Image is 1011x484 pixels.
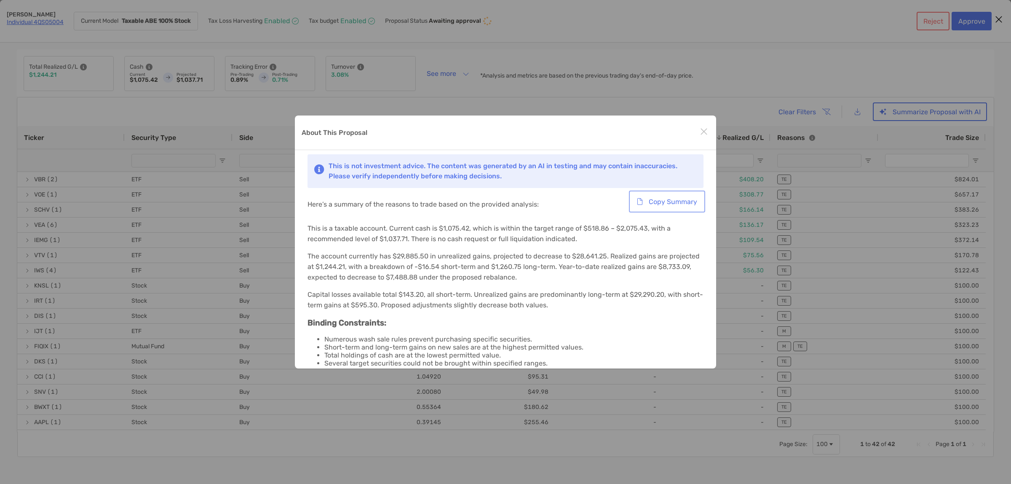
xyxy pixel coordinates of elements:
[631,192,703,211] button: Copy Summary
[314,164,324,175] img: Notification icon
[324,351,703,359] li: Total holdings of cash are at the lowest permitted value.
[295,116,716,368] div: About This Proposal
[302,127,367,138] p: About This Proposal
[324,335,703,343] li: Numerous wash sale rules prevent purchasing specific securities.
[329,161,697,181] div: This is not investment advice. The content was generated by an AI in testing and may contain inac...
[324,359,703,367] li: Several target securities could not be brought within specified ranges.
[308,199,539,210] p: Here’s a summary of the reasons to trade based on the provided analysis:
[308,223,703,244] p: This is a taxable account. Current cash is $1,075.42, which is within the target range of $518.86...
[324,343,703,351] li: Short-term and long-term gains on new sales are at the highest permitted values.
[308,251,703,282] p: The account currently has $29,885.50 in unrealized gains, projected to decrease to $28,641.25. Re...
[308,289,703,310] p: Capital losses available total $143.20, all short-term. Unrealized gains are predominantly long-t...
[308,318,703,328] h3: Binding Constraints:
[698,126,710,138] button: Close modal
